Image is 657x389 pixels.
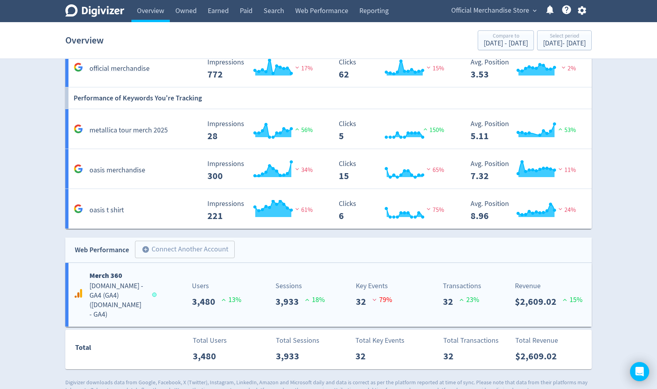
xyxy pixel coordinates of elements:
[275,281,325,291] p: Sessions
[355,335,404,346] p: Total Key Events
[448,4,539,17] button: Official Merchandise Store
[335,200,454,221] svg: Clicks 6
[425,64,444,72] span: 15%
[556,206,564,212] img: negative-performance.svg
[74,87,202,109] h6: Performance of Keywords You're Tracking
[293,166,301,172] img: negative-performance.svg
[293,126,313,134] span: 56%
[74,204,83,213] svg: Google Analytics
[65,263,592,327] a: Merch 360[DOMAIN_NAME] - GA4 (GA4)([DOMAIN_NAME] - GA4)Users3,480 13%Sessions3,933 18%Key Events3...
[543,40,586,47] div: [DATE] - [DATE]
[65,47,592,87] a: official merchandise Impressions 772 Impressions 772 17% Clicks 62 Clicks 62 15% Avg. Position 3....
[556,126,576,134] span: 53%
[75,342,153,357] div: Total
[515,295,563,309] p: $2,609.02
[275,295,305,309] p: 3,933
[560,64,576,72] span: 2%
[142,245,150,253] span: add_circle
[335,120,454,141] svg: Clicks 5
[276,349,306,363] p: 3,933
[443,295,460,309] p: 32
[425,206,444,214] span: 75%
[443,281,481,291] p: Transactions
[89,64,150,74] h5: official merchandise
[65,149,592,189] a: oasis merchandise Impressions 300 Impressions 300 34% Clicks 15 Clicks 15 65% Avg. Position 7.32 ...
[192,295,222,309] p: 3,480
[293,126,301,132] img: positive-performance.svg
[335,160,454,181] svg: Clicks 15
[515,349,563,363] p: $2,609.02
[484,40,528,47] div: [DATE] - [DATE]
[478,30,534,50] button: Compare to[DATE] - [DATE]
[89,206,124,215] h5: oasis t shirt
[89,166,145,175] h5: oasis merchandise
[467,160,585,181] svg: Avg. Position 7.32
[451,4,529,17] span: Official Merchandise Store
[293,166,313,174] span: 34%
[335,59,454,79] svg: Clicks 62
[203,59,322,79] svg: Impressions 772
[203,160,322,181] svg: Impressions 300
[425,206,433,212] img: negative-performance.svg
[193,335,227,346] p: Total Users
[89,281,145,319] h5: [DOMAIN_NAME] - GA4 (GA4) ( [DOMAIN_NAME] - GA4 )
[467,200,585,221] svg: Avg. Position 8.96
[135,241,235,258] button: Connect Another Account
[460,295,479,305] p: 23 %
[563,295,583,305] p: 15 %
[222,295,241,305] p: 13 %
[425,166,444,174] span: 65%
[531,7,538,14] span: expand_more
[356,281,392,291] p: Key Events
[372,295,392,305] p: 79 %
[276,335,319,346] p: Total Sessions
[203,120,322,141] svg: Impressions 28
[543,33,586,40] div: Select period
[425,166,433,172] img: negative-performance.svg
[443,349,460,363] p: 32
[515,281,583,291] p: Revenue
[65,28,104,53] h1: Overview
[484,33,528,40] div: Compare to
[355,349,372,363] p: 32
[556,206,576,214] span: 24%
[89,271,122,280] b: Merch 360
[443,335,499,346] p: Total Transactions
[305,295,325,305] p: 18 %
[293,64,313,72] span: 17%
[129,242,235,258] a: Connect Another Account
[74,62,83,72] svg: Google Analytics
[74,289,83,298] svg: Google Analytics
[74,164,83,174] svg: Google Analytics
[293,64,301,70] img: negative-performance.svg
[560,64,568,70] img: negative-performance.svg
[515,335,563,346] p: Total Revenue
[89,126,168,135] h5: metallica tour merch 2025
[537,30,592,50] button: Select period[DATE]- [DATE]
[293,206,301,212] img: negative-performance.svg
[152,293,159,297] span: Data last synced: 11 Aug 2025, 5:02am (AEST)
[556,166,576,174] span: 11%
[630,362,649,381] div: Open Intercom Messenger
[192,281,241,291] p: Users
[425,64,433,70] img: negative-performance.svg
[422,126,444,134] span: 150%
[65,109,592,149] a: metallica tour merch 2025 Impressions 28 Impressions 28 56% Clicks 5 Clicks 5 150% Avg. Position ...
[556,126,564,132] img: positive-performance.svg
[65,189,592,229] a: oasis t shirt Impressions 221 Impressions 221 61% Clicks 6 Clicks 6 75% Avg. Position 8.96 Avg. P...
[203,200,322,221] svg: Impressions 221
[467,59,585,79] svg: Avg. Position 3.53
[74,124,83,134] svg: Google Analytics
[556,166,564,172] img: negative-performance.svg
[422,126,429,132] img: positive-performance.svg
[75,244,129,256] div: Web Performance
[193,349,222,363] p: 3,480
[293,206,313,214] span: 61%
[467,120,585,141] svg: Avg. Position 5.11
[356,295,372,309] p: 32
